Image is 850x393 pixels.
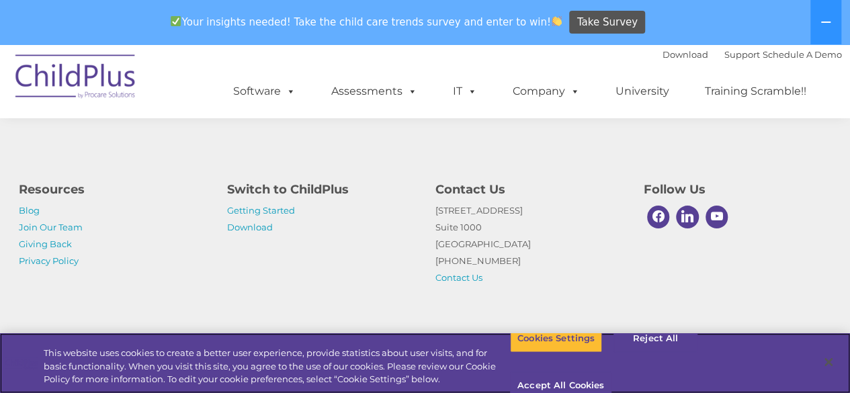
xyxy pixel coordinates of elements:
img: 👏 [552,16,562,26]
a: Join Our Team [19,222,83,232]
p: [STREET_ADDRESS] Suite 1000 [GEOGRAPHIC_DATA] [PHONE_NUMBER] [435,202,624,286]
img: ChildPlus by Procare Solutions [9,45,143,112]
a: Blog [19,205,40,216]
img: ✅ [171,16,181,26]
a: Giving Back [19,238,72,249]
a: University [602,78,683,105]
div: This website uses cookies to create a better user experience, provide statistics about user visit... [44,347,510,386]
a: Support [724,49,760,60]
a: Linkedin [673,202,702,232]
button: Close [814,347,843,377]
a: Take Survey [569,11,645,34]
span: Your insights needed! Take the child care trends survey and enter to win! [165,9,568,35]
button: Reject All [613,324,697,353]
a: Download [227,222,273,232]
a: Getting Started [227,205,295,216]
font: | [663,49,842,60]
a: Software [220,78,309,105]
span: Take Survey [577,11,638,34]
a: Privacy Policy [19,255,79,266]
h4: Contact Us [435,180,624,199]
a: Facebook [644,202,673,232]
a: Contact Us [435,272,482,283]
a: Schedule A Demo [763,49,842,60]
a: IT [439,78,491,105]
a: Download [663,49,708,60]
h4: Switch to ChildPlus [227,180,415,199]
a: Training Scramble!! [691,78,820,105]
span: Phone number [187,144,244,154]
h4: Resources [19,180,207,199]
a: Assessments [318,78,431,105]
a: Company [499,78,593,105]
a: Youtube [702,202,732,232]
span: Last name [187,89,228,99]
h4: Follow Us [644,180,832,199]
button: Cookies Settings [510,324,602,353]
